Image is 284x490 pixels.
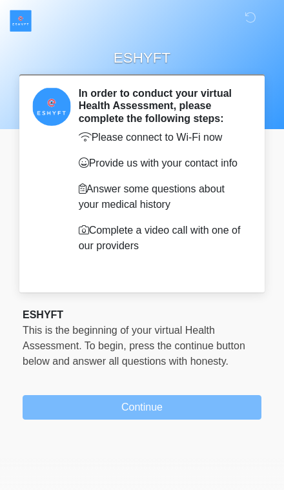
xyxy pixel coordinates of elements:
p: Complete a video call with one of our providers [79,223,242,254]
span: This is the beginning of your virtual Health Assessment. ﻿﻿﻿﻿﻿﻿To begin, ﻿﻿﻿﻿﻿﻿﻿﻿﻿﻿﻿﻿﻿﻿﻿﻿﻿﻿press ... [23,325,245,367]
img: ESHYFT Logo [10,10,32,32]
button: Continue [23,395,261,420]
p: Answer some questions about your medical history [79,181,242,212]
p: Provide us with your contact info [79,156,242,171]
h2: In order to conduct your virtual Health Assessment, please complete the following steps: [79,87,242,125]
img: Agent Avatar [32,87,71,126]
h1: ESHYFT [13,46,271,70]
div: ESHYFT [23,307,261,323]
p: Please connect to Wi-Fi now [79,130,242,145]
